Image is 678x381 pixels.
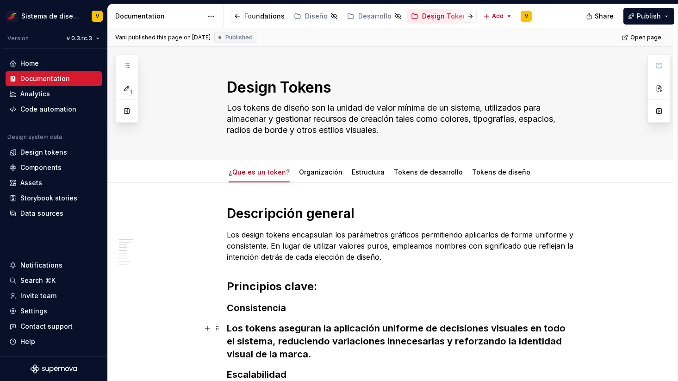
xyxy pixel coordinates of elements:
[225,100,575,137] textarea: Los tokens de diseño son la unidad de valor mínima de un sistema, utilizados para almacenar y ges...
[630,34,661,41] span: Open page
[422,12,471,21] div: Design Tokens
[6,87,102,101] a: Analytics
[63,7,312,25] div: Page tree
[127,88,134,96] span: 1
[6,191,102,206] a: Storybook stories
[96,12,99,20] div: V
[20,105,76,114] div: Code automation
[6,258,102,273] button: Notifications
[6,11,18,22] img: 55604660-494d-44a9-beb2-692398e9940a.png
[20,322,73,331] div: Contact support
[468,162,534,181] div: Tokens de diseño
[480,10,515,23] button: Add
[6,319,102,334] button: Contact support
[2,6,106,26] button: Sistema de diseño IberiaV
[290,9,342,24] a: Diseño
[6,145,102,160] a: Design tokens
[227,369,286,380] strong: Escalabilidad
[20,209,63,218] div: Data sources
[637,12,661,21] span: Publish
[492,12,504,20] span: Add
[115,34,127,41] span: Vani
[20,276,56,285] div: Search ⌘K
[6,334,102,349] button: Help
[227,279,577,294] h2: Principios clave:
[225,34,253,41] span: Published
[20,261,62,270] div: Notifications
[581,8,620,25] button: Share
[20,178,42,187] div: Assets
[623,8,674,25] button: Publish
[67,35,92,42] span: v 0.3.rc.3
[6,160,102,175] a: Components
[394,168,463,176] a: Tokens de desarrollo
[227,322,577,361] h3: Los tokens aseguran la aplicación uniforme de decisiones visuales en todo el sistema, reduciendo ...
[225,162,293,181] div: ¿Que es un token?
[6,288,102,303] a: Invite team
[244,12,285,21] div: Foundations
[20,74,70,83] div: Documentation
[20,163,62,172] div: Components
[227,302,286,313] strong: Consistencia
[225,76,575,99] textarea: Design Tokens
[20,89,50,99] div: Analytics
[6,206,102,221] a: Data sources
[115,12,203,21] div: Documentation
[128,34,211,41] div: published this page on [DATE]
[619,31,666,44] a: Open page
[6,304,102,319] a: Settings
[20,306,47,316] div: Settings
[348,162,388,181] div: Estructura
[7,35,29,42] div: Version
[229,168,290,176] a: ¿Que es un token?
[358,12,392,21] div: Desarrollo
[299,168,342,176] a: Organización
[21,12,81,21] div: Sistema de diseño Iberia
[20,337,35,346] div: Help
[595,12,614,21] span: Share
[407,9,474,24] a: Design Tokens
[6,102,102,117] a: Code automation
[6,273,102,288] button: Search ⌘K
[20,194,77,203] div: Storybook stories
[390,162,467,181] div: Tokens de desarrollo
[295,162,346,181] div: Organización
[31,364,77,374] svg: Supernova Logo
[62,32,104,45] button: v 0.3.rc.3
[343,9,405,24] a: Desarrollo
[20,59,39,68] div: Home
[20,148,67,157] div: Design tokens
[227,205,577,222] h1: Descripción general
[305,12,328,21] div: Diseño
[227,229,577,262] p: Los design tokens encapsulan los parámetros gráficos permitiendo aplicarlos de forma uniforme y c...
[20,291,56,300] div: Invite team
[525,12,528,20] div: V
[6,175,102,190] a: Assets
[352,168,385,176] a: Estructura
[472,168,530,176] a: Tokens de diseño
[6,56,102,71] a: Home
[6,71,102,86] a: Documentation
[7,133,62,141] div: Design system data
